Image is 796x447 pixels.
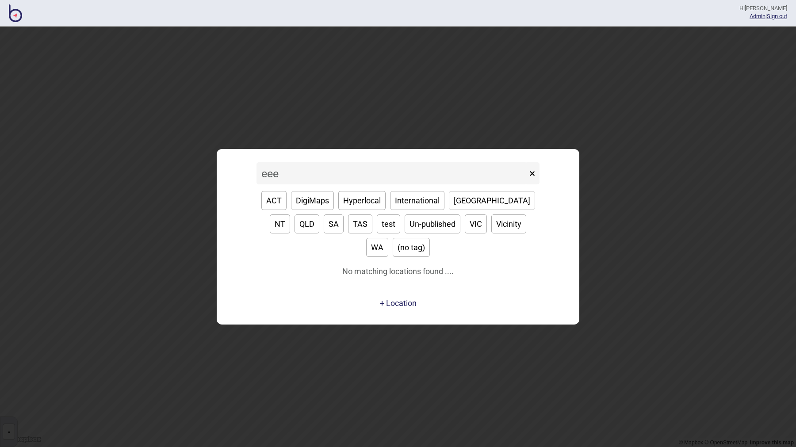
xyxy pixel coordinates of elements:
[377,214,400,233] button: test
[491,214,526,233] button: Vicinity
[449,191,535,210] button: [GEOGRAPHIC_DATA]
[767,13,787,19] button: Sign out
[342,264,454,295] div: No matching locations found ....
[338,191,386,210] button: Hyperlocal
[390,191,444,210] button: International
[261,191,287,210] button: ACT
[525,162,540,184] button: ×
[256,162,527,184] input: Search locations by tag + name
[9,4,22,22] img: BindiMaps CMS
[295,214,319,233] button: QLD
[380,298,417,308] button: + Location
[750,13,767,19] span: |
[378,295,419,311] a: + Location
[270,214,290,233] button: NT
[366,238,388,257] button: WA
[393,238,430,257] button: (no tag)
[465,214,487,233] button: VIC
[405,214,460,233] button: Un-published
[739,4,787,12] div: Hi [PERSON_NAME]
[348,214,372,233] button: TAS
[291,191,334,210] button: DigiMaps
[750,13,765,19] a: Admin
[324,214,344,233] button: SA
